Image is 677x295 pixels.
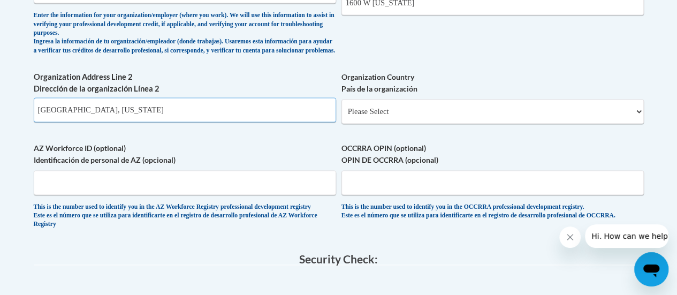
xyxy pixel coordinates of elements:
[341,142,644,166] label: OCCRRA OPIN (optional) OPIN DE OCCRRA (opcional)
[34,142,336,166] label: AZ Workforce ID (optional) Identificación de personal de AZ (opcional)
[34,203,336,229] div: This is the number used to identify you in the AZ Workforce Registry professional development reg...
[34,11,336,55] div: Enter the information for your organization/employer (where you work). We will use this informati...
[34,97,336,122] input: Metadata input
[299,252,378,265] span: Security Check:
[559,226,581,248] iframe: Close message
[6,7,87,16] span: Hi. How can we help?
[341,203,644,221] div: This is the number used to identify you in the OCCRRA professional development registry. Este es ...
[341,71,644,95] label: Organization Country País de la organización
[34,71,336,95] label: Organization Address Line 2 Dirección de la organización Línea 2
[634,252,668,286] iframe: Button to launch messaging window
[585,224,668,248] iframe: Message from company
